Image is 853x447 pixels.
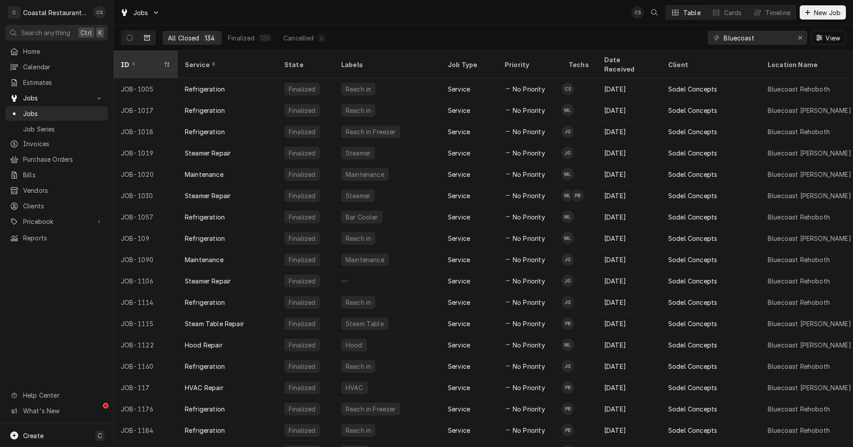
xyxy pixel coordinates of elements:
div: JOB-1057 [114,206,178,227]
div: JG [562,147,574,159]
div: Bluecoast [PERSON_NAME] [768,340,851,350]
div: Mike Lynch's Avatar [562,232,574,244]
a: Clients [5,199,108,213]
div: Finalized [288,426,316,435]
div: Cards [724,8,742,17]
div: Steamer Repair [185,276,231,286]
div: Service [448,426,470,435]
div: Bluecoast [PERSON_NAME] [768,319,851,328]
div: ML [562,211,574,223]
span: Vendors [23,186,104,195]
div: Finalized [228,33,255,43]
div: [DATE] [597,419,661,441]
div: JOB-1030 [114,185,178,206]
div: Sodel Concepts [668,383,717,392]
a: Invoices [5,136,108,151]
div: Sodel Concepts [668,191,717,200]
div: ML [562,232,574,244]
div: Sodel Concepts [668,276,717,286]
div: Reach in [345,362,372,371]
span: Clients [23,201,104,211]
span: No Priority [513,383,545,392]
div: Reach in [345,298,372,307]
div: JOB-1090 [114,249,178,270]
div: Timeline [765,8,790,17]
span: No Priority [513,127,545,136]
div: [DATE] [597,334,661,355]
div: [DATE] [597,142,661,164]
div: Finalized [288,404,316,414]
span: K [98,28,102,37]
div: Mike Lynch's Avatar [562,104,574,116]
span: Home [23,47,104,56]
a: Jobs [5,106,108,121]
div: JOB-1122 [114,334,178,355]
div: Bluecoast [PERSON_NAME] [768,106,851,115]
div: JG [562,125,574,138]
div: Sodel Concepts [668,106,717,115]
div: State [284,60,327,69]
div: [DATE] [597,164,661,185]
div: Reach in [345,426,372,435]
div: JOB-1114 [114,291,178,313]
div: Finalized [288,106,316,115]
div: Steamer [345,148,371,158]
div: PB [562,381,574,394]
div: Steamer Repair [185,148,231,158]
div: Reach in [345,234,372,243]
span: View [824,33,842,43]
div: PB [571,189,584,202]
div: Coastal Restaurant Repair [23,8,88,17]
div: JOB-1020 [114,164,178,185]
div: — [334,270,441,291]
div: Steamer Repair [185,191,231,200]
div: JG [562,296,574,308]
div: JOB-109 [114,227,178,249]
div: CS [631,6,644,19]
div: Finalized [288,170,316,179]
div: Phill Blush's Avatar [562,317,574,330]
div: JOB-1018 [114,121,178,142]
div: [DATE] [597,291,661,313]
button: New Job [800,5,846,20]
div: Service [448,106,470,115]
div: Finalized [288,212,316,222]
div: Refrigeration [185,106,225,115]
span: No Priority [513,276,545,286]
div: Maintenance [185,255,223,264]
div: Sodel Concepts [668,84,717,94]
span: Jobs [23,109,104,118]
a: Purchase Orders [5,152,108,167]
div: Labels [341,60,434,69]
button: View [811,31,846,45]
div: ML [562,104,574,116]
a: Reports [5,231,108,245]
div: Finalized [288,383,316,392]
div: Bluecoast Rehoboth [768,426,830,435]
div: Bluecoast [PERSON_NAME] [768,170,851,179]
div: Steam Table [345,319,385,328]
span: No Priority [513,319,545,328]
span: Pricebook [23,217,90,226]
div: James Gatton's Avatar [562,147,574,159]
div: Service [448,84,470,94]
span: Calendar [23,62,104,72]
div: Service [448,298,470,307]
div: Refrigeration [185,212,225,222]
div: Refrigeration [185,127,225,136]
span: No Priority [513,298,545,307]
div: Priority [505,60,553,69]
div: Service [185,60,268,69]
a: Vendors [5,183,108,198]
div: ID [121,60,162,69]
div: Sodel Concepts [668,319,717,328]
div: Finalized [288,127,316,136]
div: Service [448,234,470,243]
a: Job Series [5,122,108,136]
div: JOB-1176 [114,398,178,419]
div: Refrigeration [185,426,225,435]
div: Date Received [604,55,652,74]
div: Maintenance [345,170,385,179]
div: Service [448,362,470,371]
div: [DATE] [597,121,661,142]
